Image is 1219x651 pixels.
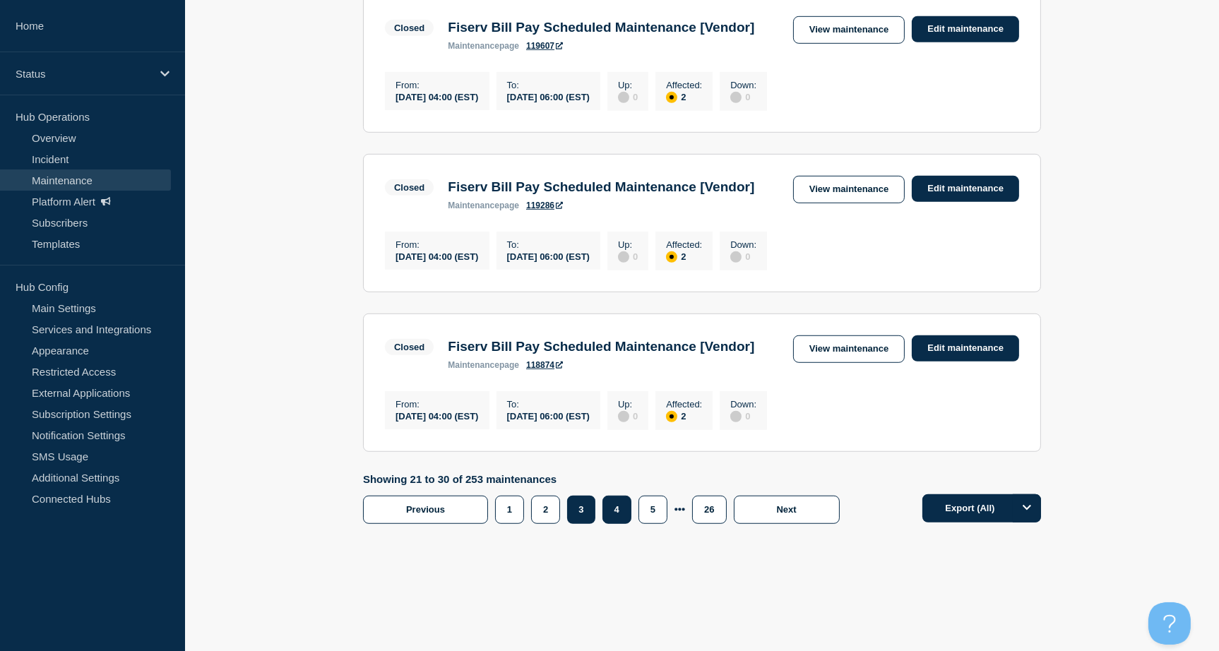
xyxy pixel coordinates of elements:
[526,41,563,51] a: 119607
[507,80,590,90] p: To :
[618,250,638,263] div: 0
[912,16,1019,42] a: Edit maintenance
[618,411,629,422] div: disabled
[730,251,742,263] div: disabled
[666,250,702,263] div: 2
[730,90,756,103] div: 0
[394,182,424,193] div: Closed
[567,496,595,524] button: 3
[507,239,590,250] p: To :
[448,201,499,210] span: maintenance
[448,201,519,210] p: page
[394,342,424,352] div: Closed
[507,90,590,102] div: [DATE] 06:00 (EST)
[618,92,629,103] div: disabled
[730,80,756,90] p: Down :
[448,41,499,51] span: maintenance
[1148,602,1191,645] iframe: Help Scout Beacon - Open
[793,335,905,363] a: View maintenance
[618,410,638,422] div: 0
[730,399,756,410] p: Down :
[396,410,479,422] div: [DATE] 04:00 (EST)
[495,496,524,524] button: 1
[531,496,560,524] button: 2
[1013,494,1041,522] button: Options
[602,496,631,524] button: 4
[448,360,499,370] span: maintenance
[666,80,702,90] p: Affected :
[692,496,726,524] button: 26
[394,23,424,33] div: Closed
[793,176,905,203] a: View maintenance
[638,496,667,524] button: 5
[777,504,797,515] span: Next
[618,251,629,263] div: disabled
[396,399,479,410] p: From :
[396,80,479,90] p: From :
[618,90,638,103] div: 0
[618,80,638,90] p: Up :
[912,176,1019,202] a: Edit maintenance
[730,410,756,422] div: 0
[912,335,1019,362] a: Edit maintenance
[526,360,563,370] a: 118874
[734,496,840,524] button: Next
[618,399,638,410] p: Up :
[406,504,445,515] span: Previous
[922,494,1041,522] button: Export (All)
[730,250,756,263] div: 0
[730,239,756,250] p: Down :
[526,201,563,210] a: 119286
[507,250,590,262] div: [DATE] 06:00 (EST)
[448,41,519,51] p: page
[363,496,488,524] button: Previous
[666,399,702,410] p: Affected :
[396,239,479,250] p: From :
[507,399,590,410] p: To :
[363,473,847,485] p: Showing 21 to 30 of 253 maintenances
[448,360,519,370] p: page
[448,179,754,195] h3: Fiserv Bill Pay Scheduled Maintenance [Vendor]
[16,68,151,80] p: Status
[448,339,754,354] h3: Fiserv Bill Pay Scheduled Maintenance [Vendor]
[730,411,742,422] div: disabled
[396,90,479,102] div: [DATE] 04:00 (EST)
[507,410,590,422] div: [DATE] 06:00 (EST)
[448,20,754,35] h3: Fiserv Bill Pay Scheduled Maintenance [Vendor]
[793,16,905,44] a: View maintenance
[618,239,638,250] p: Up :
[666,239,702,250] p: Affected :
[666,90,702,103] div: 2
[666,410,702,422] div: 2
[396,250,479,262] div: [DATE] 04:00 (EST)
[666,92,677,103] div: affected
[666,411,677,422] div: affected
[666,251,677,263] div: affected
[730,92,742,103] div: disabled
